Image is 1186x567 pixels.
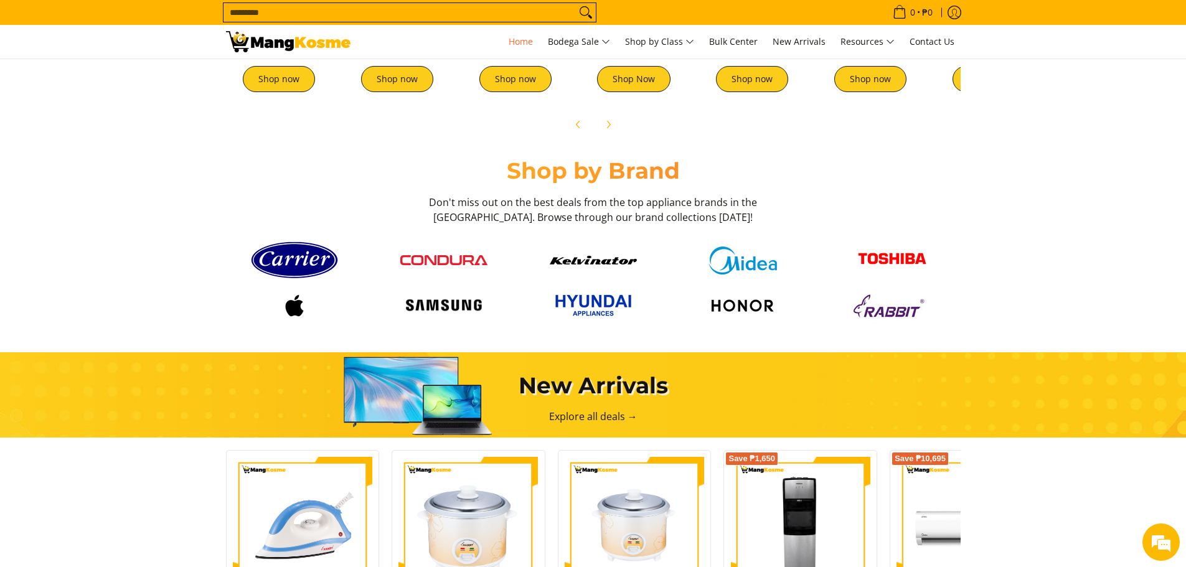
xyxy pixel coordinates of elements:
a: Shop now [361,66,433,92]
span: Contact Us [910,35,954,47]
h3: Don't miss out on the best deals from the top appliance brands in the [GEOGRAPHIC_DATA]. Browse t... [425,195,761,225]
a: Shop now [243,66,315,92]
img: Mang Kosme: Your Home Appliances Warehouse Sale Partner! [226,31,351,52]
span: Save ₱10,695 [895,455,946,462]
h2: Shop by Brand [226,157,961,185]
a: Bodega Sale [542,25,616,59]
a: New Arrivals [766,25,832,59]
span: ₱0 [920,8,934,17]
a: Logo apple [226,290,363,321]
a: Shop Now [597,66,671,92]
img: Logo rabbit [849,290,936,321]
button: Search [576,3,596,22]
a: Shop by Class [619,25,700,59]
span: Shop by Class [625,34,694,50]
a: Bulk Center [703,25,764,59]
a: Logo samsung wordmark [375,294,512,317]
a: Hyundai 2 [525,289,662,321]
span: Save ₱1,650 [728,455,775,462]
a: Logo rabbit [824,290,961,321]
a: Contact Us [903,25,961,59]
nav: Main Menu [363,25,961,59]
span: • [889,6,936,19]
a: Shop now [953,66,1025,92]
span: Bulk Center [709,35,758,47]
img: Hyundai 2 [550,289,637,321]
a: Toshiba logo [824,243,961,278]
span: Resources [840,34,895,50]
img: Condura logo red [400,255,487,265]
span: Bodega Sale [548,34,610,50]
img: Kelvinator button 9a26f67e caed 448c 806d e01e406ddbdc [550,256,637,265]
a: Carrier logo 1 98356 9b90b2e1 0bd1 49ad 9aa2 9ddb2e94a36b [226,237,363,283]
a: Shop now [834,66,906,92]
button: Next [595,111,622,138]
span: 0 [908,8,917,17]
button: Previous [565,111,592,138]
img: Logo apple [251,290,338,321]
img: Carrier logo 1 98356 9b90b2e1 0bd1 49ad 9aa2 9ddb2e94a36b [251,237,338,283]
span: Home [509,35,533,47]
a: Condura logo red [375,255,512,265]
a: Kelvinator button 9a26f67e caed 448c 806d e01e406ddbdc [525,256,662,265]
img: Midea logo 405e5d5e af7e 429b b899 c48f4df307b6 [699,246,786,274]
a: Shop now [716,66,788,92]
a: Logo honor [674,290,811,321]
a: Home [502,25,539,59]
img: Toshiba logo [849,243,936,278]
a: Explore all deals → [549,410,638,423]
span: New Arrivals [773,35,826,47]
a: Resources [834,25,901,59]
a: Midea logo 405e5d5e af7e 429b b899 c48f4df307b6 [674,246,811,274]
img: Logo honor [699,290,786,321]
img: Logo samsung wordmark [400,294,487,317]
a: Shop now [479,66,552,92]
